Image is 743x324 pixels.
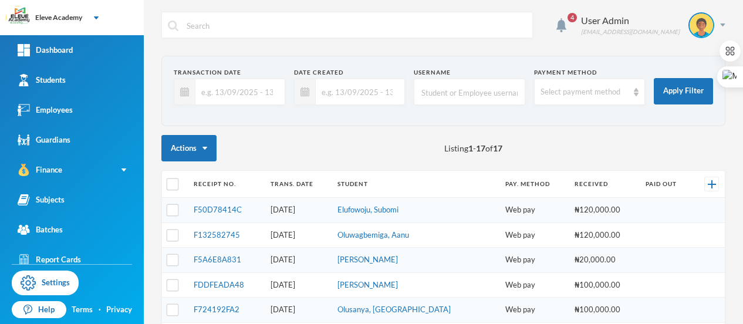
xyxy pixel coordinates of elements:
th: Pay. Method [499,171,569,198]
div: Dashboard [18,44,73,56]
div: Employees [18,104,73,116]
div: Finance [18,164,62,176]
a: [PERSON_NAME] [337,255,398,264]
div: Username [414,68,525,77]
div: Guardians [18,134,70,146]
th: Receipt No. [188,171,264,198]
td: Web pay [499,272,569,298]
button: Apply Filter [654,78,713,104]
img: logo [6,6,30,30]
div: Subjects [18,194,65,206]
td: Web pay [499,222,569,248]
th: Received [569,171,640,198]
td: Web pay [499,248,569,273]
a: F5A6E8A831 [194,255,241,264]
span: 4 [568,13,577,22]
a: Privacy [106,304,132,316]
button: Actions [161,135,217,161]
b: 17 [476,143,485,153]
a: F132582745 [194,230,240,239]
a: Olusanya, [GEOGRAPHIC_DATA] [337,305,451,314]
input: e.g. 13/09/2025 - 13/10/2025 [195,79,279,105]
div: Students [18,74,66,86]
b: 17 [493,143,502,153]
a: F724192FA2 [194,305,239,314]
img: search [168,21,178,31]
a: FDDFEADA48 [194,280,244,289]
input: Search [185,12,526,39]
div: Payment Method [534,68,646,77]
div: Batches [18,224,63,236]
div: Report Cards [18,254,81,266]
b: 1 [468,143,473,153]
input: e.g. 13/09/2025 - 13/10/2025 [316,79,399,105]
th: Paid Out [640,171,693,198]
a: Terms [72,304,93,316]
td: [DATE] [265,298,332,323]
td: Web pay [499,298,569,323]
div: · [99,304,101,316]
div: Eleve Academy [35,12,82,23]
th: Student [332,171,499,198]
td: [DATE] [265,198,332,223]
div: User Admin [581,14,680,28]
a: Settings [12,271,79,295]
a: Oluwagbemiga, Aanu [337,230,409,239]
a: F50D78414C [194,205,242,214]
td: ₦120,000.00 [569,222,640,248]
a: Help [12,301,66,319]
td: ₦100,000.00 [569,272,640,298]
td: ₦100,000.00 [569,298,640,323]
th: Trans. Date [265,171,332,198]
div: [EMAIL_ADDRESS][DOMAIN_NAME] [581,28,680,36]
td: [DATE] [265,222,332,248]
a: Elufowoju, Subomi [337,205,398,214]
td: [DATE] [265,248,332,273]
td: [DATE] [265,272,332,298]
img: + [708,180,716,188]
a: [PERSON_NAME] [337,280,398,289]
div: Transaction Date [174,68,285,77]
span: Listing - of [444,142,502,154]
input: Student or Employee username [420,79,519,106]
div: Select payment method [541,86,629,98]
div: Date Created [294,68,406,77]
td: ₦120,000.00 [569,198,640,223]
img: STUDENT [690,14,713,37]
td: Web pay [499,198,569,223]
td: ₦20,000.00 [569,248,640,273]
